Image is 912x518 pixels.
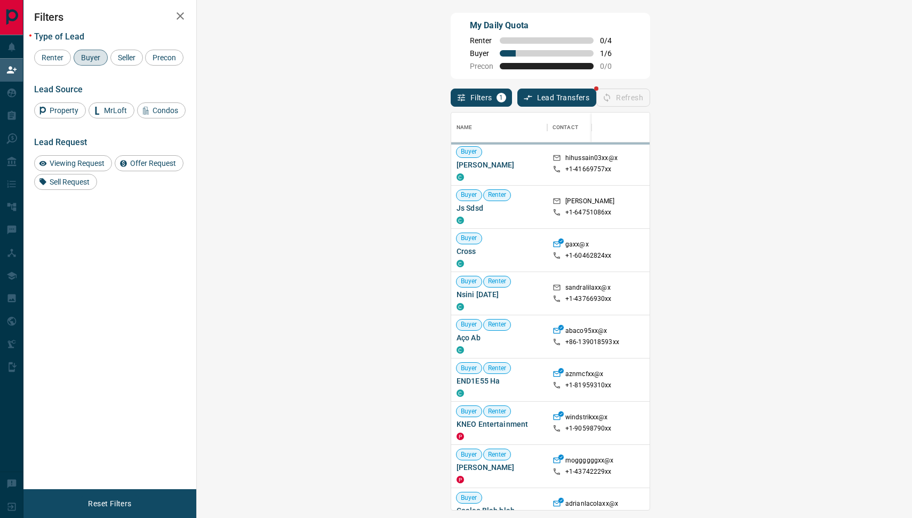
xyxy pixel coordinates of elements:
p: moggggggxx@x [565,456,614,467]
div: Condos [137,102,186,118]
span: [PERSON_NAME] [457,462,542,473]
span: Buyer [457,493,482,503]
div: condos.ca [457,389,464,397]
span: Buyer [457,320,482,329]
span: Property [46,106,82,115]
div: Buyer [74,50,108,66]
span: Nsini [DATE] [457,289,542,300]
div: Sell Request [34,174,97,190]
button: Filters1 [451,89,512,107]
p: +86- 139018593xx [565,338,619,347]
p: +1- 60462824xx [565,251,612,260]
div: Seller [110,50,143,66]
p: windstrikxx@x [565,413,608,424]
span: Renter [484,277,511,286]
span: Viewing Request [46,159,108,168]
span: 1 / 6 [600,49,623,58]
div: condos.ca [457,173,464,181]
p: My Daily Quota [470,19,623,32]
span: Renter [484,320,511,329]
h2: Filters [34,11,186,23]
span: Buyer [457,407,482,416]
span: Js Sdsd [457,203,542,213]
span: Renter [484,450,511,459]
span: 0 / 0 [600,62,623,70]
span: Buyer [470,49,493,58]
span: Lead Request [34,137,87,147]
span: Offer Request [126,159,180,168]
span: Buyer [77,53,104,62]
span: 0 / 4 [600,36,623,45]
span: KNEO Entertainment [457,419,542,429]
span: Renter [484,190,511,200]
p: +1- 43742229xx [565,467,612,476]
span: Renter [484,364,511,373]
div: MrLoft [89,102,134,118]
div: Name [451,113,547,142]
span: MrLoft [100,106,131,115]
div: Name [457,113,473,142]
p: +1- 43766930xx [565,294,612,304]
span: Lead Source [34,84,83,94]
p: +1- 41669757xx [565,165,612,174]
div: Property [34,102,86,118]
div: condos.ca [457,346,464,354]
span: Renter [484,407,511,416]
div: Renter [34,50,71,66]
p: hihussain03xx@x [565,154,618,165]
span: Sell Request [46,178,93,186]
div: condos.ca [457,303,464,310]
p: aznmcfxx@x [565,370,603,381]
p: +1- 64751086xx [565,208,612,217]
p: adrianlacolaxx@x [565,499,618,511]
div: Viewing Request [34,155,112,171]
p: [PERSON_NAME] [565,197,615,208]
span: Renter [38,53,67,62]
button: Lead Transfers [517,89,597,107]
span: Buyer [457,190,482,200]
div: Contact [553,113,578,142]
span: Type of Lead [34,31,84,42]
div: condos.ca [457,260,464,267]
span: Condos [149,106,182,115]
span: [PERSON_NAME] [457,160,542,170]
p: abaco95xx@x [565,326,607,338]
div: property.ca [457,433,464,440]
div: Precon [145,50,183,66]
div: condos.ca [457,217,464,224]
div: Offer Request [115,155,183,171]
button: Reset Filters [81,495,138,513]
p: sandralilaxx@x [565,283,611,294]
p: +1- 81959310xx [565,381,612,390]
span: Buyer [457,277,482,286]
span: Buyer [457,147,482,156]
span: Buyer [457,234,482,243]
span: 1 [498,94,505,101]
p: +1- 90598790xx [565,424,612,433]
span: END1E55 Ha [457,376,542,386]
span: Buyer [457,450,482,459]
span: Seller [114,53,139,62]
span: Buyer [457,364,482,373]
span: Coalco Blah blah [457,505,542,516]
span: Precon [149,53,180,62]
span: Precon [470,62,493,70]
span: Aço Ab [457,332,542,343]
p: gaxx@x [565,240,589,251]
span: Renter [470,36,493,45]
div: Contact [547,113,633,142]
div: property.ca [457,476,464,483]
span: Cross [457,246,542,257]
